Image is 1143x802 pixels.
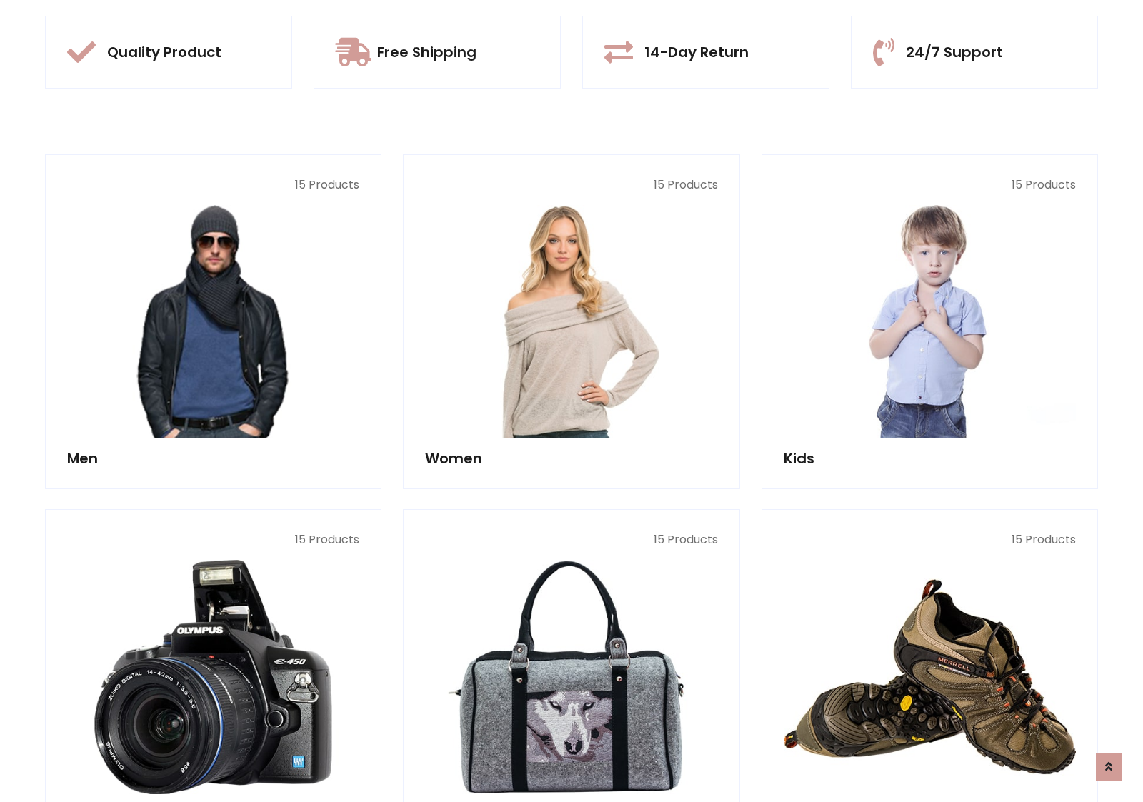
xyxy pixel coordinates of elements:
[784,531,1076,548] p: 15 Products
[425,176,717,194] p: 15 Products
[67,176,359,194] p: 15 Products
[644,44,749,61] h5: 14-Day Return
[377,44,476,61] h5: Free Shipping
[67,531,359,548] p: 15 Products
[906,44,1003,61] h5: 24/7 Support
[425,450,717,467] h5: Women
[784,450,1076,467] h5: Kids
[425,531,717,548] p: 15 Products
[67,450,359,467] h5: Men
[107,44,221,61] h5: Quality Product
[784,176,1076,194] p: 15 Products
